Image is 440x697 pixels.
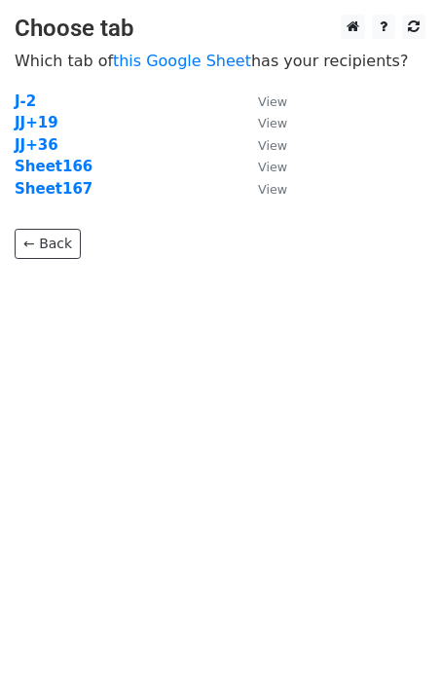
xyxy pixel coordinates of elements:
[113,52,251,70] a: this Google Sheet
[238,92,287,110] a: View
[15,114,58,131] a: JJ+19
[15,180,92,198] a: Sheet167
[238,180,287,198] a: View
[258,160,287,174] small: View
[258,182,287,197] small: View
[258,138,287,153] small: View
[258,116,287,130] small: View
[15,229,81,259] a: ← Back
[238,136,287,154] a: View
[15,51,425,71] p: Which tab of has your recipients?
[238,114,287,131] a: View
[238,158,287,175] a: View
[15,136,58,154] a: JJ+36
[15,158,92,175] a: Sheet166
[258,94,287,109] small: View
[15,92,36,110] a: J-2
[15,15,425,43] h3: Choose tab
